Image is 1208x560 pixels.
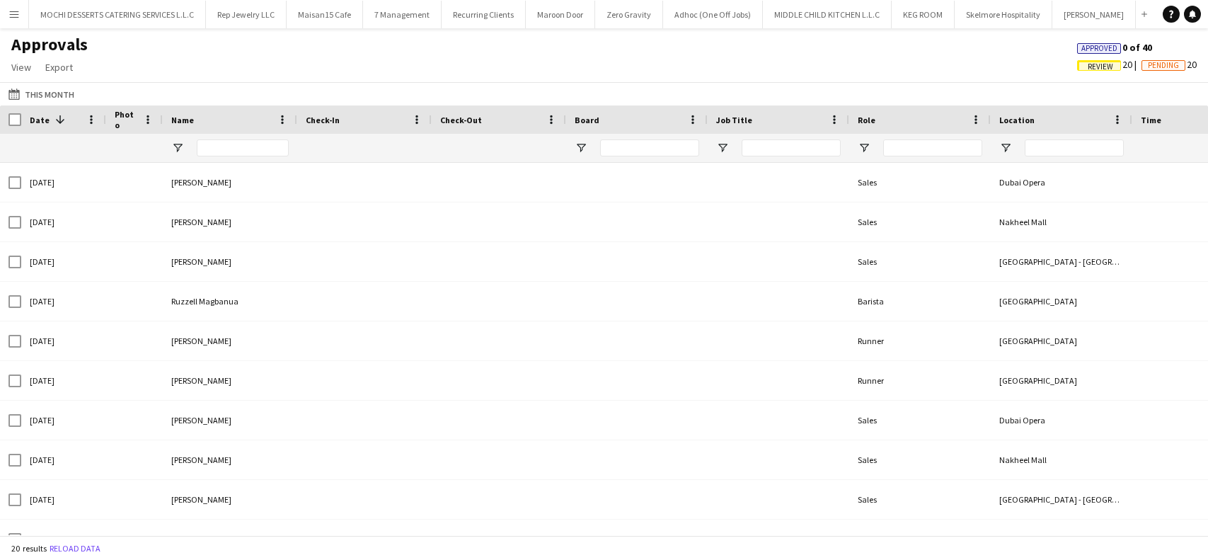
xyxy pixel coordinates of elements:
input: Board Filter Input [600,139,699,156]
div: Sales [849,480,991,519]
div: Dubai Opera [991,163,1132,202]
button: Zero Gravity [595,1,663,28]
button: KEG ROOM [892,1,955,28]
span: Pending [1148,61,1179,70]
div: [DATE] [21,202,106,241]
input: Job Title Filter Input [742,139,841,156]
button: MIDDLE CHILD KITCHEN L.L.C [763,1,892,28]
div: [DATE] [21,321,106,360]
button: MOCHI DESSERTS CATERING SERVICES L.L.C [29,1,206,28]
span: Photo [115,109,137,130]
div: [PERSON_NAME] [163,163,297,202]
span: Approved [1081,44,1117,53]
span: Time [1141,115,1161,125]
span: Date [30,115,50,125]
div: [DATE] [21,480,106,519]
div: Nakheel Mall [991,202,1132,241]
div: Sales [849,163,991,202]
div: [GEOGRAPHIC_DATA] [991,321,1132,360]
div: Ruzzell Magbanua [163,282,297,321]
a: View [6,58,37,76]
div: [PERSON_NAME] [163,202,297,241]
div: [DATE] [21,361,106,400]
span: Location [999,115,1035,125]
button: Maisan15 Cafe [287,1,363,28]
button: Open Filter Menu [171,142,184,154]
div: [PERSON_NAME] [163,321,297,360]
input: Role Filter Input [883,139,982,156]
div: Sales [849,202,991,241]
div: [DATE] [21,163,106,202]
div: [PERSON_NAME] [163,242,297,281]
span: Role [858,115,875,125]
div: [GEOGRAPHIC_DATA] - [GEOGRAPHIC_DATA] [991,480,1132,519]
div: Sales [849,520,991,559]
input: Location Filter Input [1025,139,1124,156]
span: 0 of 40 [1077,41,1152,54]
div: [DATE] [21,401,106,440]
span: 20 [1077,58,1141,71]
div: [GEOGRAPHIC_DATA] - [GEOGRAPHIC_DATA] [991,242,1132,281]
div: [PERSON_NAME] [163,480,297,519]
button: Adhoc (One Off Jobs) [663,1,763,28]
div: [GEOGRAPHIC_DATA] [GEOGRAPHIC_DATA] [991,520,1132,559]
div: [GEOGRAPHIC_DATA] [991,282,1132,321]
button: Recurring Clients [442,1,526,28]
div: Dubai Opera [991,401,1132,440]
span: Job Title [716,115,752,125]
div: Sales [849,242,991,281]
div: [GEOGRAPHIC_DATA] [991,361,1132,400]
div: Nakheel Mall [991,440,1132,479]
div: Sales [849,440,991,479]
div: Barista [849,282,991,321]
button: This Month [6,86,77,103]
span: Export [45,61,73,74]
div: [DATE] [21,282,106,321]
button: Rep Jewelry LLC [206,1,287,28]
span: Name [171,115,194,125]
button: Maroon Door [526,1,595,28]
div: [DATE] [21,242,106,281]
div: [PERSON_NAME] [163,401,297,440]
button: Open Filter Menu [858,142,870,154]
div: [PERSON_NAME] [163,440,297,479]
div: Cydrex [PERSON_NAME] [163,520,297,559]
button: Open Filter Menu [575,142,587,154]
div: [DATE] [21,520,106,559]
button: Open Filter Menu [716,142,729,154]
div: [DATE] [21,440,106,479]
span: 20 [1141,58,1197,71]
button: Open Filter Menu [999,142,1012,154]
button: Reload data [47,541,103,556]
span: Check-In [306,115,340,125]
div: [PERSON_NAME] [163,361,297,400]
div: Runner [849,321,991,360]
span: View [11,61,31,74]
button: 7 Management [363,1,442,28]
div: Sales [849,401,991,440]
button: [PERSON_NAME] [1052,1,1136,28]
button: Skelmore Hospitality [955,1,1052,28]
a: Export [40,58,79,76]
input: Name Filter Input [197,139,289,156]
div: Runner [849,361,991,400]
span: Check-Out [440,115,482,125]
span: Review [1088,62,1113,72]
span: Board [575,115,599,125]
